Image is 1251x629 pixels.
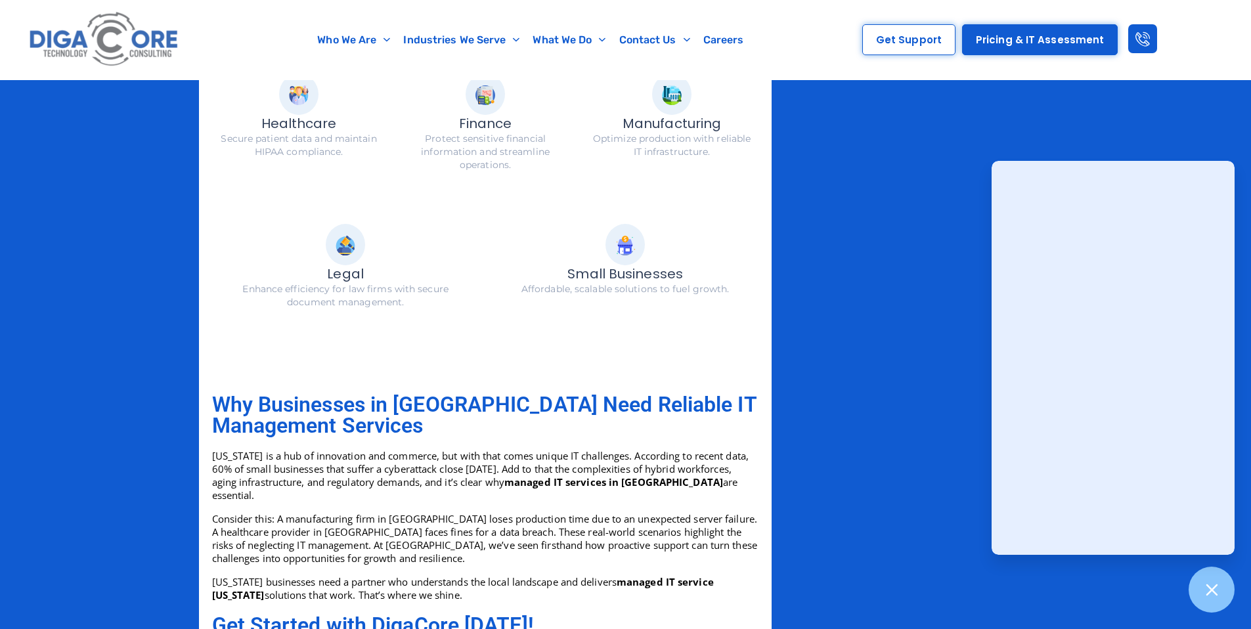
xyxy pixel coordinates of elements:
[246,25,816,55] nav: Menu
[458,114,512,133] span: Finance
[862,24,955,55] a: Get Support
[526,25,612,55] a: What We Do
[567,265,683,283] span: Small Businesses
[311,25,397,55] a: Who We Are
[613,25,697,55] a: Contact Us
[397,25,526,55] a: Industries We Serve
[962,24,1118,55] a: Pricing & IT Assessment
[212,512,758,565] p: Consider this: A manufacturing firm in [GEOGRAPHIC_DATA] loses production time due to an unexpect...
[212,575,758,601] p: [US_STATE] businesses need a partner who understands the local landscape and delivers solutions t...
[498,282,752,295] p: Affordable, scalable solutions to fuel growth.
[261,114,336,133] span: Healthcare
[405,132,565,171] p: Protect sensitive financial information and streamline operations.
[976,35,1104,45] span: Pricing & IT Assessment
[876,35,942,45] span: Get Support
[219,282,472,309] p: Enhance efficiency for law firms with secure document management.
[504,475,723,488] strong: managed IT services in [GEOGRAPHIC_DATA]
[212,394,758,436] h2: Why Businesses in [GEOGRAPHIC_DATA] Need Reliable IT Management Services
[212,575,714,601] strong: managed IT service [US_STATE]
[592,132,752,158] p: Optimize production with reliable IT infrastructure.
[327,265,364,283] span: Legal
[623,114,721,133] span: Manufacturing
[212,449,758,502] p: [US_STATE] is a hub of innovation and commerce, but with that comes unique IT challenges. Accordi...
[26,7,183,73] img: Digacore logo 1
[992,161,1235,555] iframe: Chatgenie Messenger
[219,132,379,158] p: Secure patient data and maintain HIPAA compliance.
[697,25,751,55] a: Careers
